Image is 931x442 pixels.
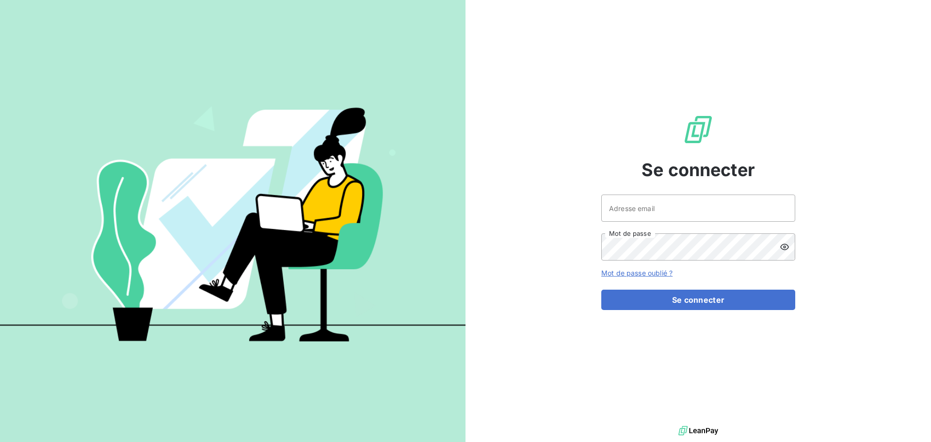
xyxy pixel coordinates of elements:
img: Logo LeanPay [683,114,714,145]
input: placeholder [601,195,795,222]
img: logo [678,424,718,438]
a: Mot de passe oublié ? [601,269,673,277]
span: Se connecter [642,157,755,183]
button: Se connecter [601,290,795,310]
